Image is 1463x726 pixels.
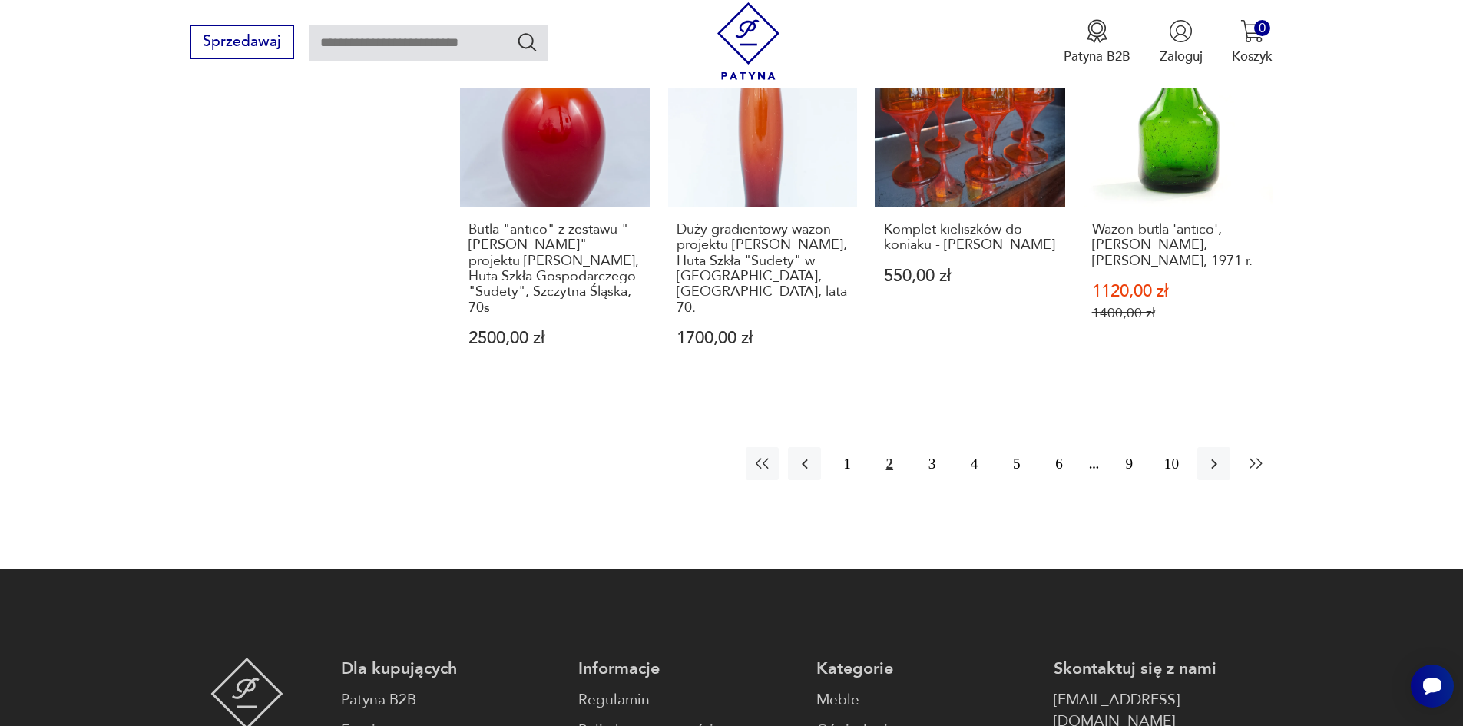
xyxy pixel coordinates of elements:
[958,447,991,480] button: 4
[468,330,641,346] p: 2500,00 zł
[516,31,538,53] button: Szukaj
[875,18,1065,383] a: KlasykKomplet kieliszków do koniaku - Zbigniew HorbowyKomplet kieliszków do koniaku - [PERSON_NAM...
[1232,48,1273,65] p: Koszyk
[1254,20,1270,36] div: 0
[578,658,797,680] p: Informacje
[915,447,948,480] button: 3
[830,447,863,480] button: 1
[873,447,906,480] button: 2
[1064,19,1130,65] a: Ikona medaluPatyna B2B
[1064,19,1130,65] button: Patyna B2B
[816,658,1035,680] p: Kategorie
[190,25,294,59] button: Sprzedawaj
[1042,447,1075,480] button: 6
[1160,48,1203,65] p: Zaloguj
[1411,665,1454,708] iframe: Smartsupp widget button
[468,222,641,316] h3: Butla "antico" z zestawu "[PERSON_NAME]" projektu [PERSON_NAME], Huta Szkła Gospodarczego "Sudety...
[1084,18,1273,383] a: SaleWazon-butla 'antico', Zbigniew Horbowy, Huta Sudety, 1971 r.Wazon-butla 'antico', [PERSON_NAM...
[1085,19,1109,43] img: Ikona medalu
[884,222,1057,254] h3: Komplet kieliszków do koniaku - [PERSON_NAME]
[1160,19,1203,65] button: Zaloguj
[1232,19,1273,65] button: 0Koszyk
[677,222,849,316] h3: Duży gradientowy wazon projektu [PERSON_NAME], Huta Szkła "Sudety" w [GEOGRAPHIC_DATA], [GEOGRAPH...
[1169,19,1193,43] img: Ikonka użytkownika
[1064,48,1130,65] p: Patyna B2B
[1092,222,1265,269] h3: Wazon-butla 'antico', [PERSON_NAME], [PERSON_NAME], 1971 r.
[816,689,1035,711] a: Meble
[460,18,650,383] a: KlasykButla "antico" z zestawu "Alicja" projektu Zbigniewa Horbowego, Huta Szkła Gospodarczego "S...
[1155,447,1188,480] button: 10
[1000,447,1033,480] button: 5
[578,689,797,711] a: Regulamin
[1092,283,1265,300] p: 1120,00 zł
[341,658,560,680] p: Dla kupujących
[341,689,560,711] a: Patyna B2B
[668,18,858,383] a: KlasykDuży gradientowy wazon projektu Zbigniewa Horbowego, Huta Szkła "Sudety" w Szczytnej, Polsk...
[190,37,294,49] a: Sprzedawaj
[884,268,1057,284] p: 550,00 zł
[677,330,849,346] p: 1700,00 zł
[1054,658,1273,680] p: Skontaktuj się z nami
[1113,447,1146,480] button: 9
[1240,19,1264,43] img: Ikona koszyka
[1092,305,1265,321] p: 1400,00 zł
[710,2,787,80] img: Patyna - sklep z meblami i dekoracjami vintage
